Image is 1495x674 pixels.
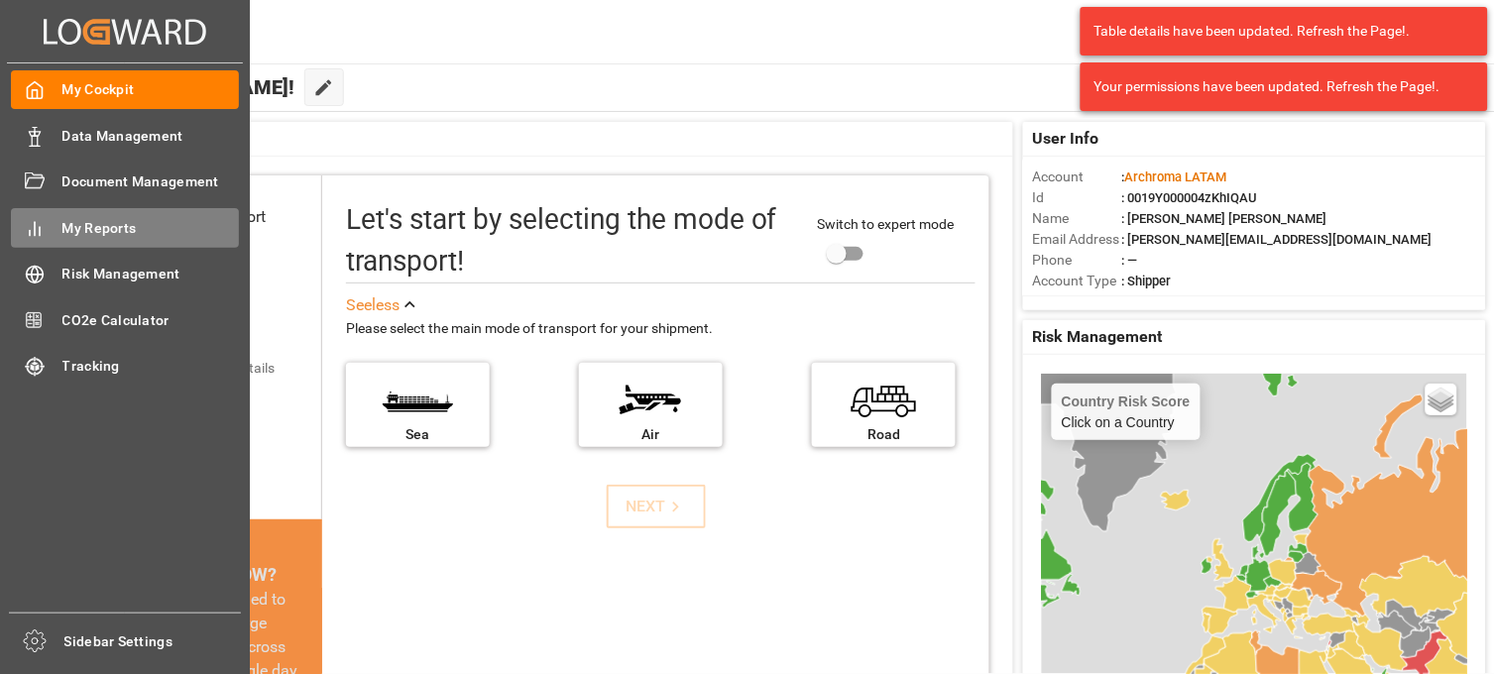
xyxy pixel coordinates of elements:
[62,79,240,100] span: My Cockpit
[346,293,400,317] div: See less
[1033,187,1122,208] span: Id
[1094,21,1459,42] div: Table details have been updated. Refresh the Page!.
[1122,274,1172,288] span: : Shipper
[346,199,798,282] div: Let's start by selecting the mode of transport!
[1062,393,1191,409] h4: Country Risk Score
[1125,169,1227,184] span: Archroma LATAM
[11,116,239,155] a: Data Management
[346,317,976,341] div: Please select the main mode of transport for your shipment.
[11,163,239,201] a: Document Management
[62,356,240,377] span: Tracking
[64,631,242,652] span: Sidebar Settings
[1033,229,1122,250] span: Email Address
[1033,250,1122,271] span: Phone
[62,264,240,284] span: Risk Management
[1122,169,1227,184] span: :
[1122,232,1433,247] span: : [PERSON_NAME][EMAIL_ADDRESS][DOMAIN_NAME]
[1122,253,1138,268] span: : —
[62,218,240,239] span: My Reports
[11,347,239,386] a: Tracking
[1094,76,1459,97] div: Your permissions have been updated. Refresh the Page!.
[1033,167,1122,187] span: Account
[1033,325,1163,349] span: Risk Management
[1033,208,1122,229] span: Name
[81,68,294,106] span: Hello [PERSON_NAME]!
[589,424,713,445] div: Air
[1122,211,1327,226] span: : [PERSON_NAME] [PERSON_NAME]
[11,70,239,109] a: My Cockpit
[822,424,946,445] div: Road
[11,208,239,247] a: My Reports
[607,485,706,528] button: NEXT
[1122,190,1258,205] span: : 0019Y000004zKhIQAU
[62,310,240,331] span: CO2e Calculator
[1033,271,1122,291] span: Account Type
[11,255,239,293] a: Risk Management
[626,495,686,518] div: NEXT
[1033,127,1099,151] span: User Info
[818,216,955,232] span: Switch to expert mode
[62,171,240,192] span: Document Management
[62,126,240,147] span: Data Management
[1426,384,1457,415] a: Layers
[11,300,239,339] a: CO2e Calculator
[1062,393,1191,430] div: Click on a Country
[356,424,480,445] div: Sea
